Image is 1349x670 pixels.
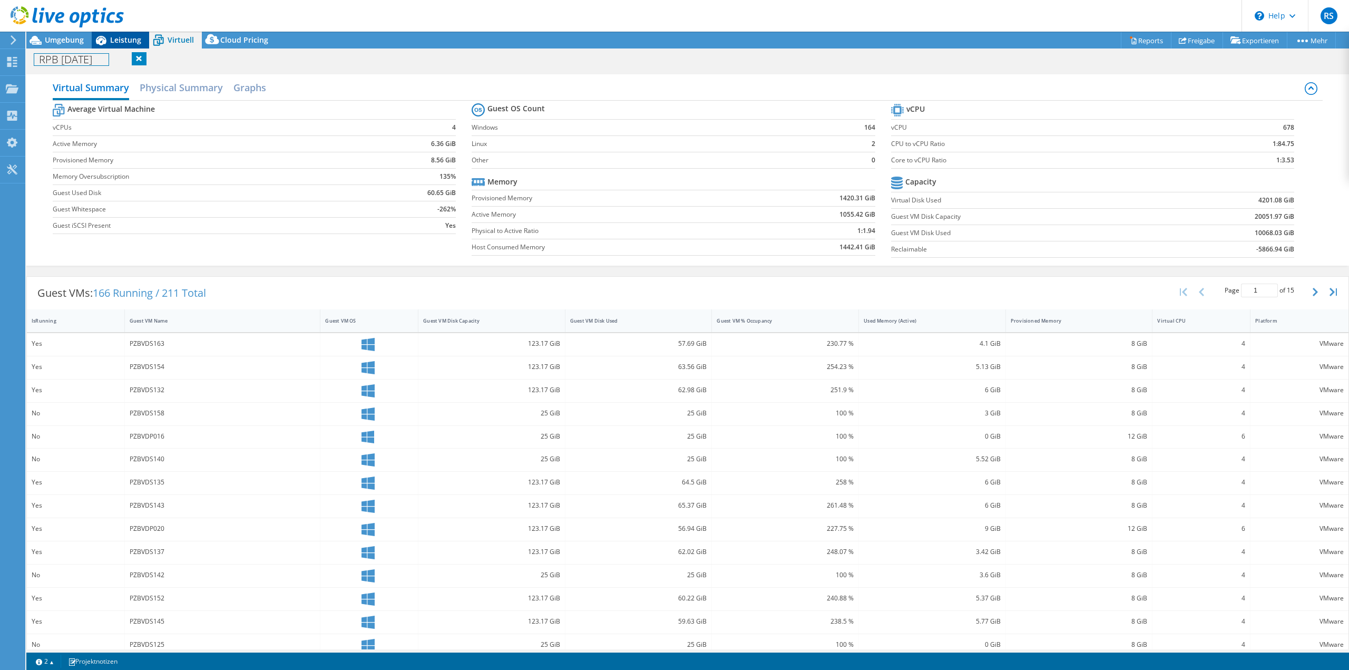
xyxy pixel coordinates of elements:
div: 12 GiB [1011,523,1148,535]
div: 230.77 % [717,338,854,349]
div: 25 GiB [423,453,560,465]
div: 62.02 GiB [570,546,707,558]
div: VMware [1255,569,1344,581]
div: 4 [1157,500,1245,511]
div: 123.17 GiB [423,361,560,373]
div: 3 GiB [864,407,1001,419]
div: 57.69 GiB [570,338,707,349]
b: Capacity [905,177,936,187]
a: Reports [1121,32,1171,48]
label: Active Memory [472,209,748,220]
div: No [32,407,120,419]
div: 100 % [717,431,854,442]
div: Yes [32,523,120,535]
b: 1:1.94 [857,226,875,236]
div: 25 GiB [570,431,707,442]
div: Yes [32,338,120,349]
div: 63.56 GiB [570,361,707,373]
div: VMware [1255,453,1344,465]
div: 25 GiB [570,407,707,419]
div: IsRunning [32,317,107,324]
label: Linux [472,139,822,149]
div: 123.17 GiB [423,593,560,604]
label: vCPU [891,122,1188,133]
div: PZBVDS152 [130,593,316,604]
div: 5.13 GiB [864,361,1001,373]
b: 2 [872,139,875,149]
div: VMware [1255,338,1344,349]
label: CPU to vCPU Ratio [891,139,1188,149]
div: Virtual CPU [1157,317,1233,324]
div: 100 % [717,407,854,419]
div: 123.17 GiB [423,523,560,535]
div: 12 GiB [1011,431,1148,442]
div: No [32,453,120,465]
b: 1055.42 GiB [839,209,875,220]
div: 123.17 GiB [423,546,560,558]
div: 25 GiB [423,407,560,419]
div: 4 [1157,546,1245,558]
div: 4 [1157,384,1245,396]
div: Yes [32,361,120,373]
b: -262% [437,204,456,215]
div: 261.48 % [717,500,854,511]
b: 135% [439,171,456,182]
div: Guest VMs: [27,277,217,309]
b: 8.56 GiB [431,155,456,166]
div: 8 GiB [1011,361,1148,373]
div: 8 GiB [1011,338,1148,349]
div: 0 GiB [864,639,1001,650]
div: Platform [1255,317,1331,324]
label: Reclaimable [891,244,1155,255]
b: 1420.31 GiB [839,193,875,203]
b: 0 [872,155,875,166]
b: Guest OS Count [487,103,545,114]
div: No [32,569,120,581]
b: 1:84.75 [1273,139,1294,149]
div: Used Memory (Active) [864,317,988,324]
b: 4 [452,122,456,133]
div: 6 [1157,431,1245,442]
div: 4 [1157,569,1245,581]
div: 8 GiB [1011,569,1148,581]
b: 6.36 GiB [431,139,456,149]
div: 248.07 % [717,546,854,558]
label: Guest Used Disk [53,188,368,198]
b: Yes [445,220,456,231]
div: 9 GiB [864,523,1001,535]
div: 4.1 GiB [864,338,1001,349]
div: 100 % [717,569,854,581]
div: 8 GiB [1011,500,1148,511]
div: No [32,431,120,442]
div: 5.37 GiB [864,593,1001,604]
span: 166 Running / 211 Total [93,286,206,300]
b: vCPU [906,104,925,114]
span: Umgebung [45,35,84,45]
div: 4 [1157,616,1245,627]
div: Provisioned Memory [1011,317,1135,324]
svg: \n [1255,11,1264,21]
span: Cloud Pricing [220,35,268,45]
a: Exportieren [1223,32,1287,48]
div: 254.23 % [717,361,854,373]
b: 10068.03 GiB [1255,228,1294,238]
label: Physical to Active Ratio [472,226,748,236]
div: 123.17 GiB [423,384,560,396]
div: 25 GiB [570,453,707,465]
div: 4 [1157,477,1245,488]
div: Yes [32,593,120,604]
div: VMware [1255,546,1344,558]
div: 4 [1157,453,1245,465]
div: Guest VM Disk Capacity [423,317,548,324]
a: Mehr [1287,32,1336,48]
div: VMware [1255,616,1344,627]
div: Yes [32,384,120,396]
div: VMware [1255,361,1344,373]
div: 56.94 GiB [570,523,707,535]
div: 100 % [717,639,854,650]
div: Guest VM Name [130,317,303,324]
div: 251.9 % [717,384,854,396]
div: 8 GiB [1011,546,1148,558]
div: PZBVDP020 [130,523,316,535]
div: 4 [1157,593,1245,604]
